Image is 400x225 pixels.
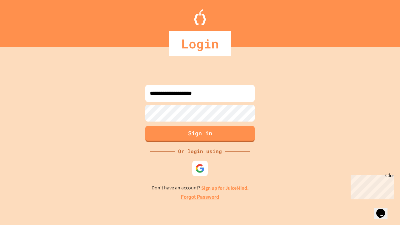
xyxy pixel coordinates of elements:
img: Logo.svg [194,9,206,25]
a: Forgot Password [181,193,219,201]
div: Chat with us now!Close [2,2,43,40]
div: Or login using [175,147,225,155]
button: Sign in [145,126,255,142]
iframe: chat widget [374,200,394,219]
a: Sign up for JuiceMind. [201,185,249,191]
div: Login [169,31,231,56]
p: Don't have an account? [152,184,249,192]
iframe: chat widget [348,173,394,199]
img: google-icon.svg [195,164,205,173]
